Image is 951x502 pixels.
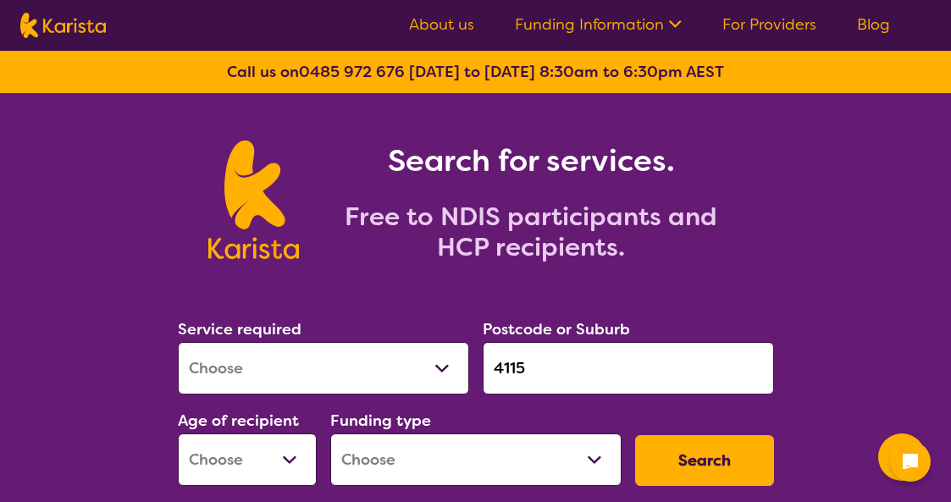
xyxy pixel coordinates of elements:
label: Service required [178,319,301,339]
a: Funding Information [515,14,682,35]
a: 0485 972 676 [299,62,405,82]
b: Call us on [DATE] to [DATE] 8:30am to 6:30pm AEST [227,62,724,82]
label: Postcode or Suburb [483,319,630,339]
label: Age of recipient [178,411,299,431]
a: For Providers [722,14,816,35]
button: Channel Menu [878,433,926,481]
img: Karista logo [20,13,106,38]
h2: Free to NDIS participants and HCP recipients. [319,201,743,262]
a: About us [409,14,474,35]
label: Funding type [330,411,431,431]
h1: Search for services. [319,141,743,181]
img: Karista logo [208,141,299,259]
button: Search [635,435,774,486]
input: Type [483,342,774,394]
a: Blog [857,14,890,35]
